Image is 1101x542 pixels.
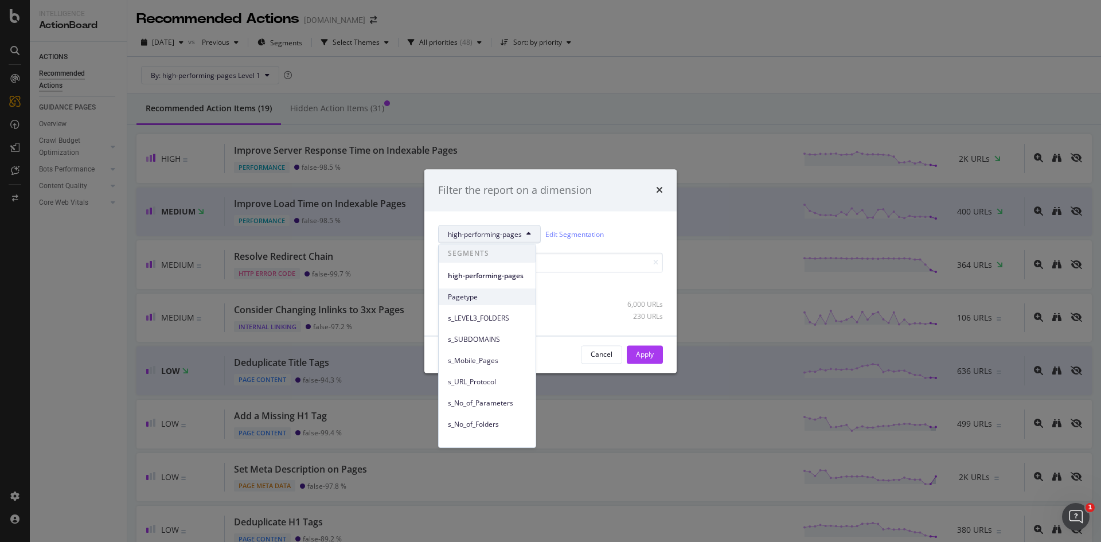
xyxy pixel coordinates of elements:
span: s_LEVEL3_FOLDERS [448,313,526,323]
span: s_Mobile_Pages [448,356,526,366]
input: Search [438,253,663,273]
span: high-performing-pages [448,271,526,281]
span: high-performing-pages [448,229,522,239]
iframe: Intercom live chat [1062,503,1090,531]
a: Edit Segmentation [545,228,604,240]
div: times [656,183,663,198]
span: 1 [1086,503,1095,512]
div: Apply [636,349,654,359]
span: s_No_of_Parameters [448,398,526,408]
div: Select all data available [438,282,663,292]
button: Cancel [581,345,622,364]
span: s_URL_Protocol [448,377,526,387]
span: s_No_of_Folders [448,419,526,430]
span: s_URL_Length [448,440,526,451]
div: Cancel [591,349,612,359]
span: s_SUBDOMAINS [448,334,526,345]
div: Filter the report on a dimension [438,183,592,198]
span: Pagetype [448,292,526,302]
div: modal [424,169,677,373]
button: high-performing-pages [438,225,541,244]
div: 230 URLs [607,312,663,322]
span: SEGMENTS [439,244,536,263]
div: 6,000 URLs [607,300,663,310]
button: Apply [627,345,663,364]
